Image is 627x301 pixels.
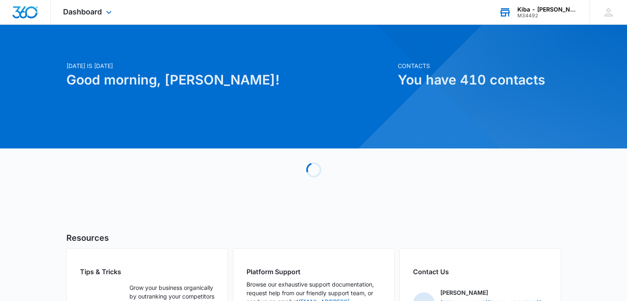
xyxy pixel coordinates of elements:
[440,288,488,297] p: [PERSON_NAME]
[247,267,381,277] h2: Platform Support
[517,13,578,19] div: account id
[66,232,561,244] h5: Resources
[413,267,547,277] h2: Contact Us
[398,70,561,90] h1: You have 410 contacts
[398,61,561,70] p: Contacts
[66,70,393,90] h1: Good morning, [PERSON_NAME]!
[517,6,578,13] div: account name
[80,267,214,277] h2: Tips & Tricks
[63,7,102,16] span: Dashboard
[66,61,393,70] p: [DATE] is [DATE]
